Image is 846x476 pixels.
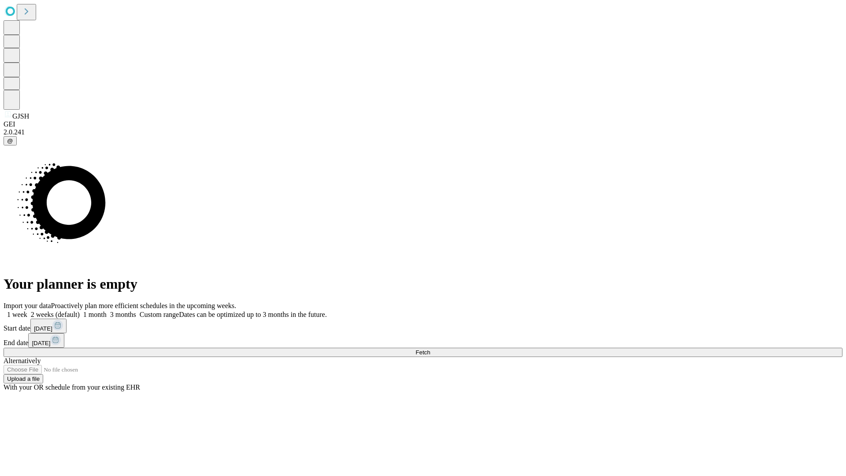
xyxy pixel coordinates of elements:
h1: Your planner is empty [4,276,842,292]
button: [DATE] [30,319,67,333]
div: 2.0.241 [4,128,842,136]
button: [DATE] [28,333,64,348]
button: @ [4,136,17,145]
span: 3 months [110,311,136,318]
span: Import your data [4,302,51,309]
button: Fetch [4,348,842,357]
div: End date [4,333,842,348]
span: Proactively plan more efficient schedules in the upcoming weeks. [51,302,236,309]
span: @ [7,138,13,144]
span: 1 month [83,311,107,318]
span: 1 week [7,311,27,318]
span: [DATE] [32,340,50,346]
span: Fetch [416,349,430,356]
button: Upload a file [4,374,43,383]
span: GJSH [12,112,29,120]
span: Custom range [140,311,179,318]
span: With your OR schedule from your existing EHR [4,383,140,391]
span: 2 weeks (default) [31,311,80,318]
div: Start date [4,319,842,333]
div: GEI [4,120,842,128]
span: Alternatively [4,357,41,364]
span: Dates can be optimized up to 3 months in the future. [179,311,327,318]
span: [DATE] [34,325,52,332]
